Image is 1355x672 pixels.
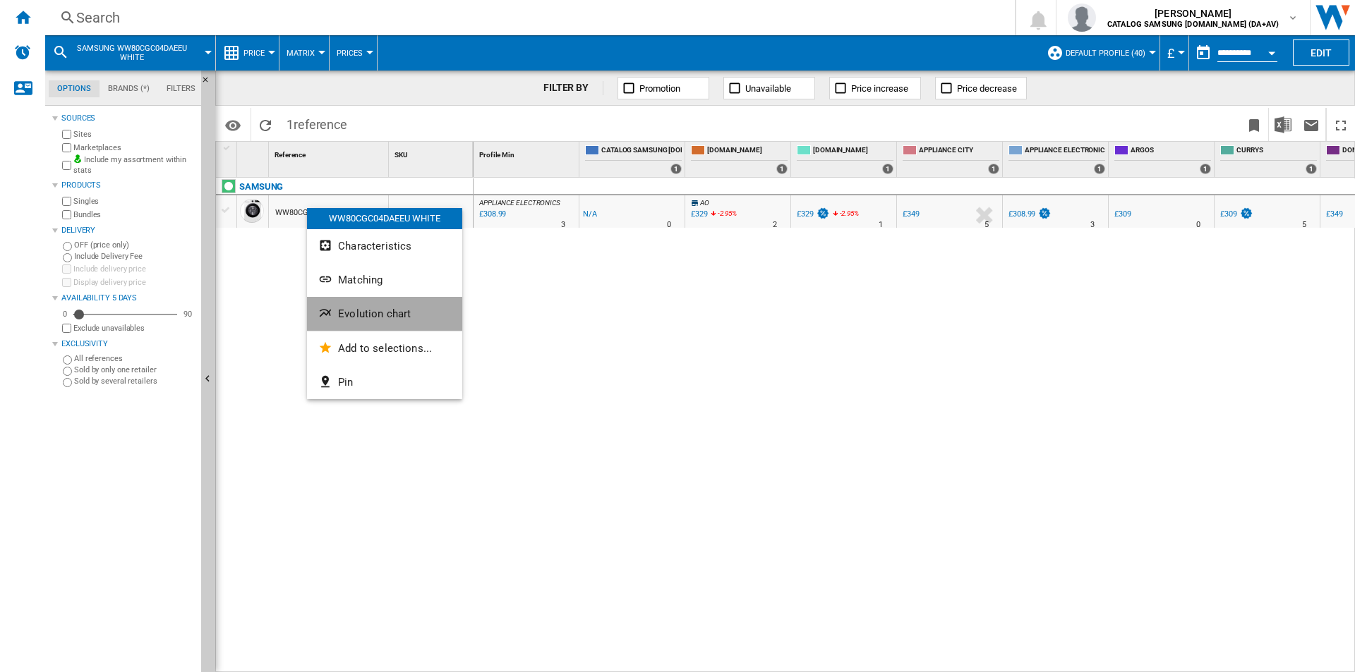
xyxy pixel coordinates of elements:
[307,208,462,229] div: WW80CGC04DAEEU WHITE
[307,365,462,399] button: Pin...
[307,331,462,365] button: Add to selections...
[307,297,462,331] button: Evolution chart
[338,342,432,355] span: Add to selections...
[307,263,462,297] button: Matching
[338,307,411,320] span: Evolution chart
[338,240,411,252] span: Characteristics
[338,274,383,286] span: Matching
[338,376,353,389] span: Pin
[307,229,462,263] button: Characteristics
